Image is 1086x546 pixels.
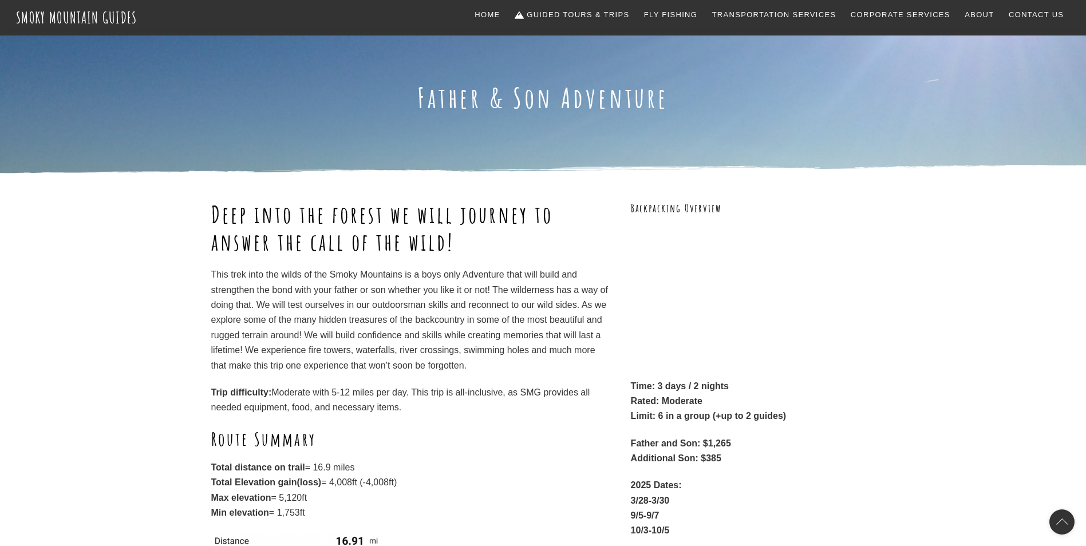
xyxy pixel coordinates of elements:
[510,3,634,27] a: Guided Tours & Trips
[211,477,322,487] strong: Total Elevation gain(loss)
[631,511,660,520] strong: 9/5-9/7
[1004,3,1068,27] a: Contact Us
[631,381,729,391] strong: Time: 3 days / 2 nights
[631,396,702,406] strong: Rated: Moderate
[211,460,610,521] p: = 16.9 miles = 4,008ft (-4,008ft) = 5,120ft = 1,753ft
[631,525,670,535] strong: 10/3-10/5
[211,427,610,451] h2: Route Summary
[16,8,137,27] a: Smoky Mountain Guides
[211,267,610,373] p: This trek into the wilds of the Smoky Mountains is a boys only Adventure that will build and stre...
[631,411,787,421] strong: Limit: 6 in a group (+up to 2 guides)
[631,438,731,448] strong: Father and Son: $1,265
[639,3,702,27] a: Fly Fishing
[708,3,840,27] a: Transportation Services
[211,462,305,472] strong: Total distance on trail
[631,453,721,463] strong: Additional Son: $385
[846,3,955,27] a: Corporate Services
[211,385,610,416] p: Moderate with 5-12 miles per day. This trip is all-inclusive, as SMG provides all needed equipmen...
[470,3,504,27] a: Home
[211,493,271,503] strong: Max elevation
[211,387,272,397] strong: Trip difficulty:
[211,81,875,114] h1: Father & Son Adventure
[211,201,610,256] h1: Deep into the forest we will journey to answer the call of the wild!
[631,201,875,216] h3: Backpacking Overview
[631,480,682,505] strong: 2025 Dates: 3/28-3/30
[211,508,269,517] strong: Min elevation
[960,3,998,27] a: About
